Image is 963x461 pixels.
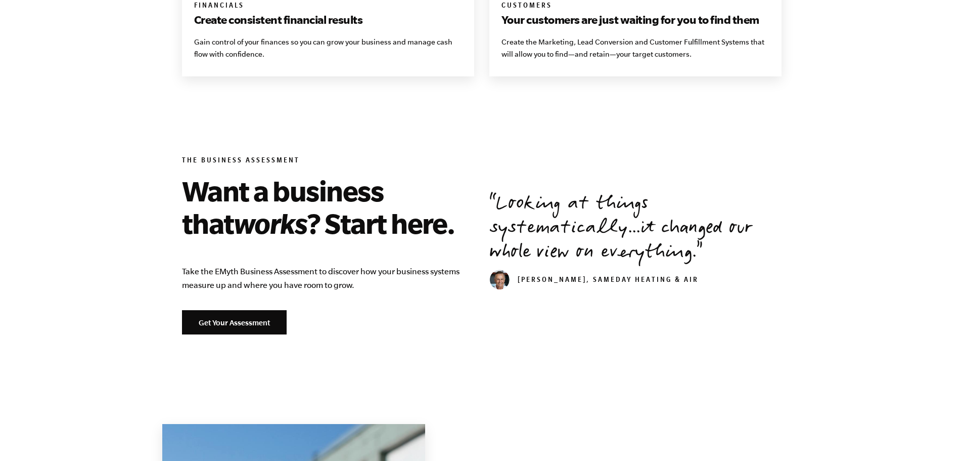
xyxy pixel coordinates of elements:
p: Gain control of your finances so you can grow your business and manage cash flow with confidence. [194,36,462,60]
h6: The Business Assessment [182,156,474,166]
h6: Financials [194,2,462,12]
h2: Want a business that ? Start here. [182,175,474,239]
h3: Your customers are just waiting for you to find them [501,12,769,28]
p: Looking at things systematically...it changed our whole view on everything. [489,193,782,266]
img: don weaver headshot [489,270,510,290]
a: Get Your Assessment [182,310,287,334]
h3: Create consistent financial results [194,12,462,28]
p: Take the EMyth Business Assessment to discover how your business systems measure up and where you... [182,265,474,292]
cite: [PERSON_NAME], SameDay Heating & Air [489,277,699,285]
p: Create the Marketing, Lead Conversion and Customer Fulfillment Systems that will allow you to fin... [501,36,769,60]
em: works [234,207,307,239]
h6: Customers [501,2,769,12]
